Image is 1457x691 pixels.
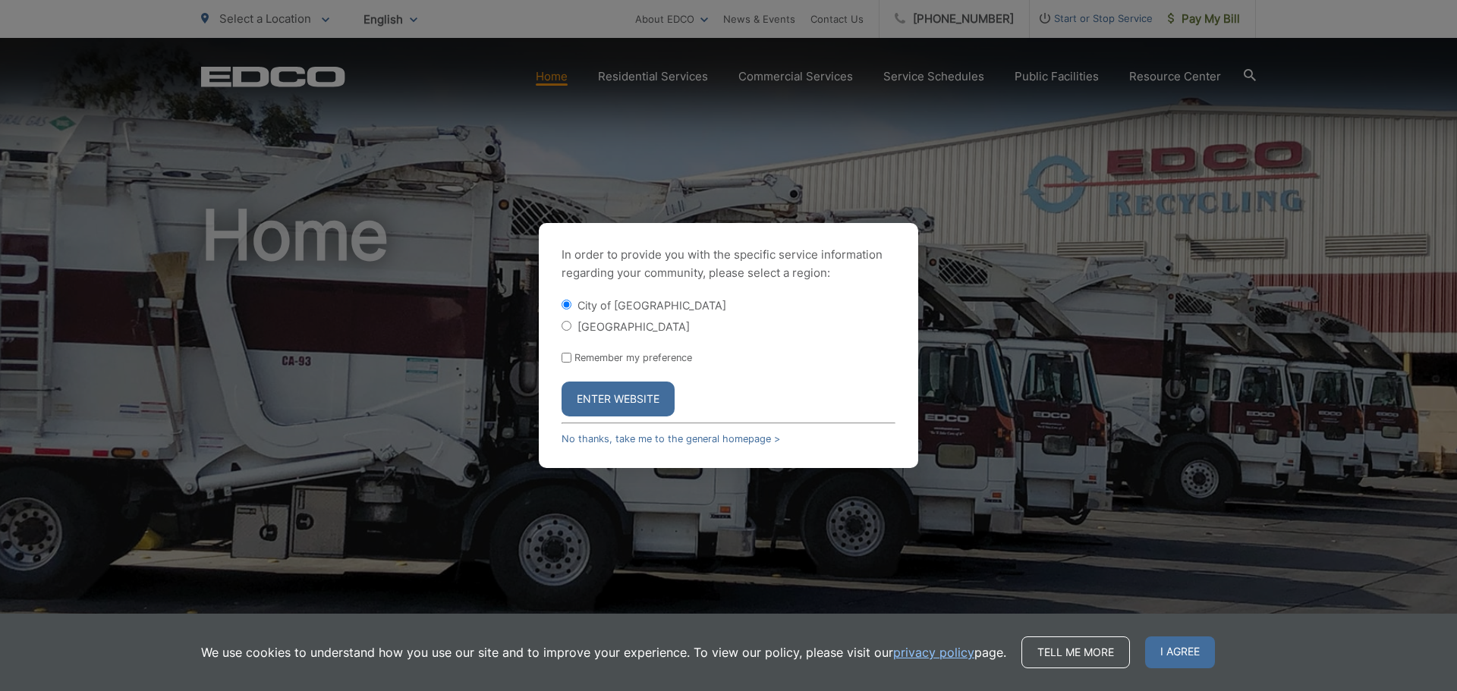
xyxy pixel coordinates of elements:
label: City of [GEOGRAPHIC_DATA] [577,299,726,312]
a: No thanks, take me to the general homepage > [562,433,780,444]
button: Enter Website [562,382,675,416]
label: [GEOGRAPHIC_DATA] [577,320,690,333]
p: We use cookies to understand how you use our site and to improve your experience. To view our pol... [201,643,1006,661]
span: I agree [1145,636,1215,668]
a: Tell me more [1021,636,1130,668]
label: Remember my preference [574,352,692,363]
p: In order to provide you with the specific service information regarding your community, please se... [562,246,895,282]
a: privacy policy [893,643,974,661]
